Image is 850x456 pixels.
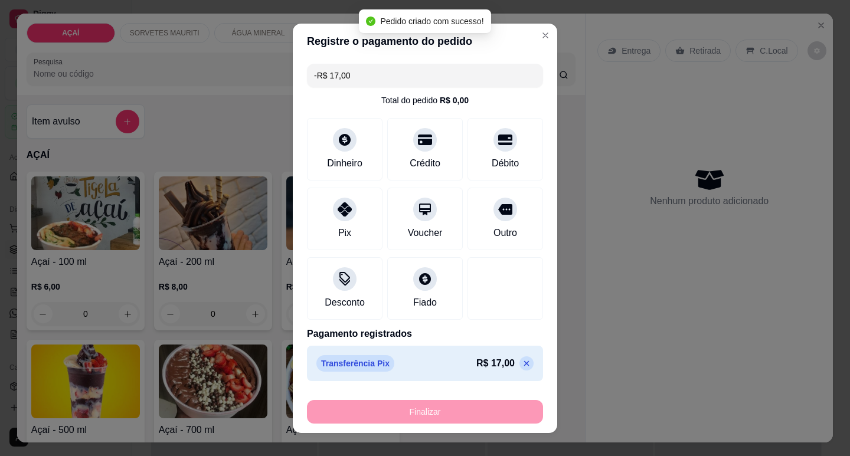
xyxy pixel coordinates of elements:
div: Débito [492,156,519,170]
div: Dinheiro [327,156,362,170]
span: Pedido criado com sucesso! [380,17,483,26]
div: Voucher [408,226,443,240]
p: R$ 17,00 [476,356,515,370]
div: Pix [338,226,351,240]
div: Total do pedido [381,94,469,106]
div: Crédito [410,156,440,170]
span: check-circle [366,17,375,26]
p: Pagamento registrados [307,327,543,341]
p: Transferência Pix [316,355,394,372]
div: Outro [493,226,517,240]
header: Registre o pagamento do pedido [293,24,557,59]
div: Fiado [413,296,437,310]
button: Close [536,26,555,45]
input: Ex.: hambúrguer de cordeiro [314,64,536,87]
div: Desconto [325,296,365,310]
div: R$ 0,00 [440,94,469,106]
